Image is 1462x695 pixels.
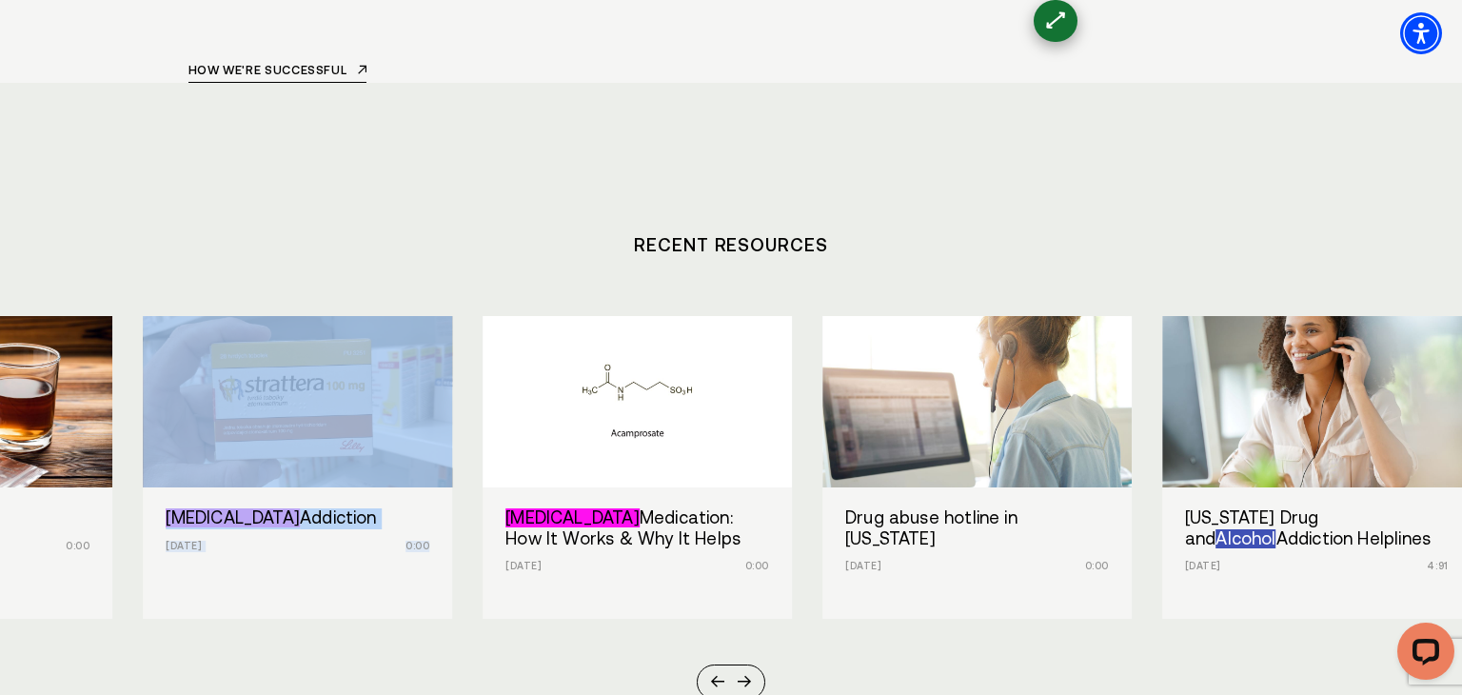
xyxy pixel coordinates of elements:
div: / [483,316,792,619]
p: [DATE] [166,541,399,552]
div: / [822,316,1132,619]
img: Drug abuse hotline in New Hampshire [822,316,1132,487]
img: Strattera Addiction [128,308,467,496]
h3: Medication: How It Works & Why It Helps [505,508,769,549]
a: How we're successful [188,64,367,83]
span: Category: Human Rx Drugs : Label for RDT and review for PDS, Term: "CAMPRAL" [505,508,640,527]
span: Category: Alcohol, Term: "alcohol" [1215,529,1275,548]
span: 0:00 [405,541,429,552]
h3: [US_STATE] Drug and Addiction Helplines [1185,508,1449,549]
a: Recent Resources [634,235,828,255]
h3: Drug abuse hotline in [US_STATE] [845,508,1109,549]
span: 0:00 [66,541,89,552]
span: 0:00 [745,561,769,572]
p: [DATE] [845,561,1078,572]
img: Campral Medication: How It Works & Why It Helps [483,316,792,487]
a: Strattera Addiction [MEDICAL_DATA]Addiction [DATE] 0:00 [143,316,452,619]
a: Drug abuse hotline in New Hampshire Drug abuse hotline in [US_STATE] [DATE] 0:00 [822,316,1132,619]
h3: Addiction [166,508,429,529]
div: / [143,316,452,619]
span: 4:91 [1427,561,1448,572]
p: [DATE] [505,561,739,572]
a: Campral Medication: How It Works & Why It Helps [MEDICAL_DATA]Medication: How It Works & Why It H... [483,316,792,619]
div: Accessibility Menu [1400,12,1442,54]
span: Category: Human Rx Drugs : Label for RDT and review for PDS, Term: "STRATTERA" [166,508,300,527]
iframe: LiveChat chat widget [1382,615,1462,695]
div: ⟷ [1040,7,1071,36]
span: 0:00 [1085,561,1109,572]
p: [DATE] [1185,561,1418,572]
